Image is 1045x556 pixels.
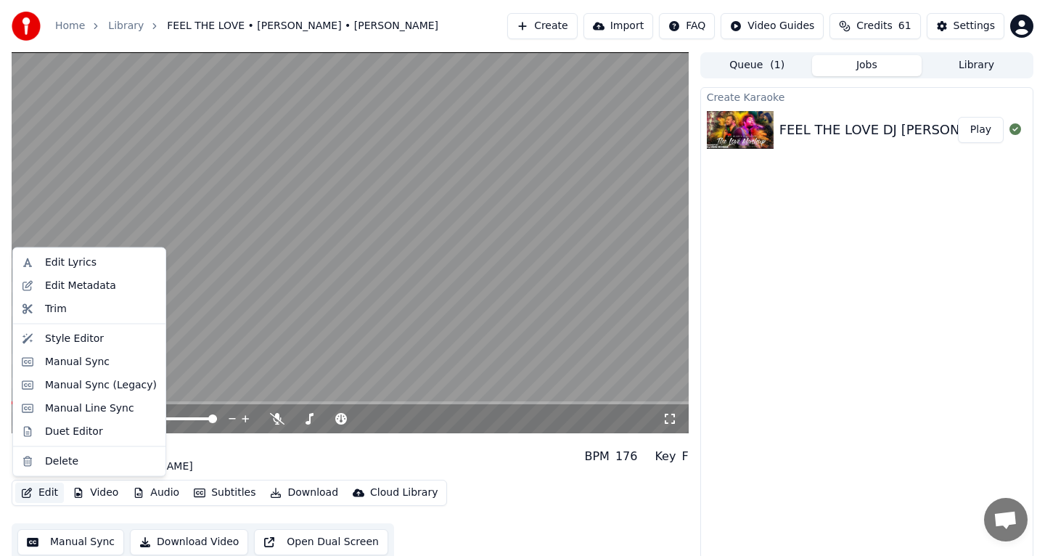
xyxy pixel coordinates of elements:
div: Style Editor [45,331,104,346]
button: Create [507,13,578,39]
div: Key [655,448,676,465]
button: FAQ [659,13,715,39]
div: FEEL THE LOVE [12,439,193,459]
div: BPM [584,448,609,465]
a: Library [108,19,144,33]
div: Duet Editor [45,424,103,438]
button: Edit [15,483,64,503]
nav: breadcrumb [55,19,438,33]
div: Manual Line Sync [45,401,134,415]
button: Jobs [812,55,922,76]
div: Cloud Library [370,486,438,500]
div: F [681,448,688,465]
button: Video Guides [721,13,824,39]
button: Download [264,483,344,503]
div: Edit Lyrics [45,255,97,270]
button: Manual Sync [17,529,124,555]
div: [PERSON_NAME] • [PERSON_NAME] [12,459,193,474]
div: Settings [954,19,995,33]
button: Subtitles [188,483,261,503]
div: Delete [45,454,78,468]
button: Audio [127,483,185,503]
img: youka [12,12,41,41]
span: ( 1 ) [770,58,784,73]
button: Download Video [130,529,248,555]
button: Credits61 [829,13,920,39]
button: Open Dual Screen [254,529,388,555]
button: Play [958,117,1004,143]
div: Manual Sync [45,354,110,369]
button: Settings [927,13,1004,39]
button: Library [922,55,1031,76]
div: Edit Metadata [45,278,116,293]
button: Import [583,13,653,39]
div: Create Karaoke [701,88,1033,105]
div: Trim [45,301,67,316]
div: Manual Sync (Legacy) [45,377,157,392]
span: 61 [898,19,911,33]
div: Open chat [984,498,1028,541]
a: Home [55,19,85,33]
button: Queue [702,55,812,76]
span: FEEL THE LOVE • [PERSON_NAME] • [PERSON_NAME] [167,19,438,33]
button: Video [67,483,124,503]
div: 176 [615,448,638,465]
span: Credits [856,19,892,33]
